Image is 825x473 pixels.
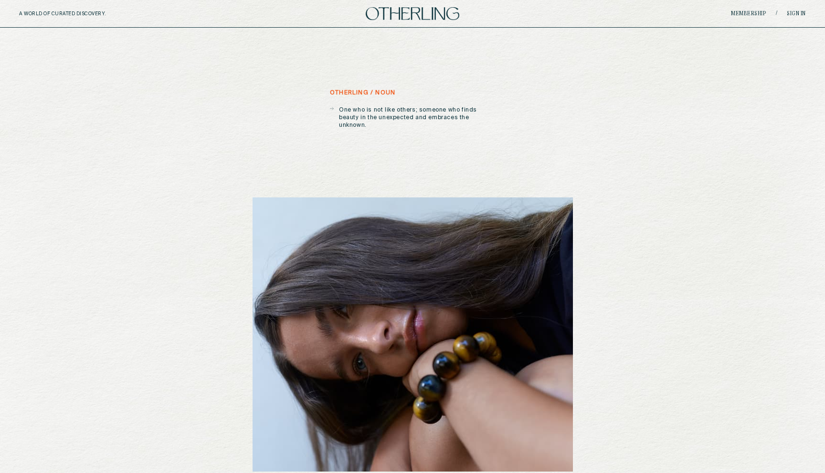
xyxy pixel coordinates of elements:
[330,90,395,96] h5: otherling / noun
[731,11,766,17] a: Membership
[787,11,806,17] a: Sign in
[19,11,148,17] h5: A WORLD OF CURATED DISCOVERY.
[339,106,495,129] p: One who is not like others; someone who finds beauty in the unexpected and embraces the unknown.
[776,10,777,17] span: /
[366,7,459,20] img: logo
[253,197,573,472] img: image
